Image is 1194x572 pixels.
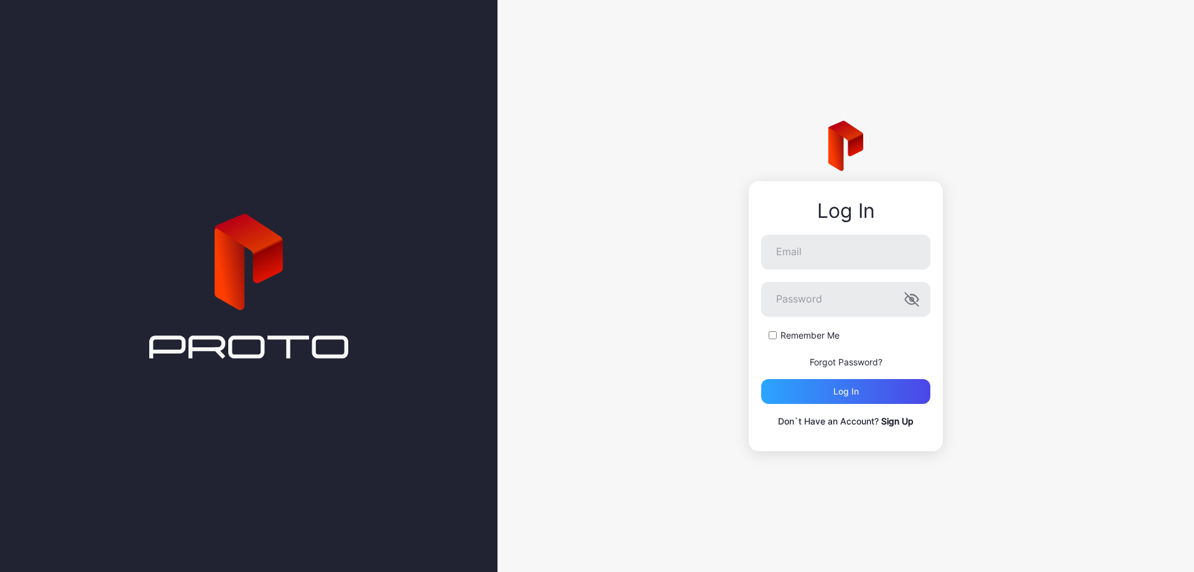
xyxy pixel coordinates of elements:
[761,200,930,222] div: Log In
[904,292,919,307] button: Password
[810,357,882,367] a: Forgot Password?
[761,414,930,429] p: Don`t Have an Account?
[780,329,840,342] label: Remember Me
[761,235,930,270] input: Email
[761,282,930,317] input: Password
[761,379,930,404] button: Log in
[881,416,914,426] a: Sign Up
[833,387,859,396] div: Log in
